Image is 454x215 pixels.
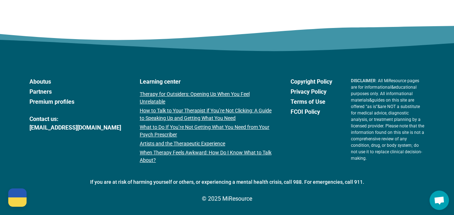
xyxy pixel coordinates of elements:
[29,195,425,203] p: © 2025 MiResource
[29,123,121,132] a: [EMAIL_ADDRESS][DOMAIN_NAME]
[29,78,121,86] a: Aboutus
[29,115,121,123] span: Contact us:
[291,88,332,96] a: Privacy Policy
[140,123,272,139] a: What to Do If You’re Not Getting What You Need from Your Psych Prescriber
[140,107,272,122] a: How to Talk to Your Therapist if You’re Not Clicking: A Guide to Speaking Up and Getting What You...
[29,178,425,186] p: If you are at risk of harming yourself or others, or experiencing a mental health crisis, call 98...
[430,191,449,210] div: Open chat
[29,88,121,96] a: Partners
[351,78,425,162] p: : All MiResource pages are for informational & educational purposes only. All informational mater...
[140,90,272,106] a: Therapy for Outsiders: Opening Up When You Feel Unrelatable
[351,78,376,83] span: DISCLAIMER
[29,98,121,106] a: Premium profiles
[140,149,272,164] a: When Therapy Feels Awkward: How Do I Know What to Talk About?
[291,78,332,86] a: Copyright Policy
[140,140,272,148] a: Artists and the Therapeutic Experience
[291,98,332,106] a: Terms of Use
[140,78,272,86] a: Learning center
[291,108,332,116] a: FCOI Policy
